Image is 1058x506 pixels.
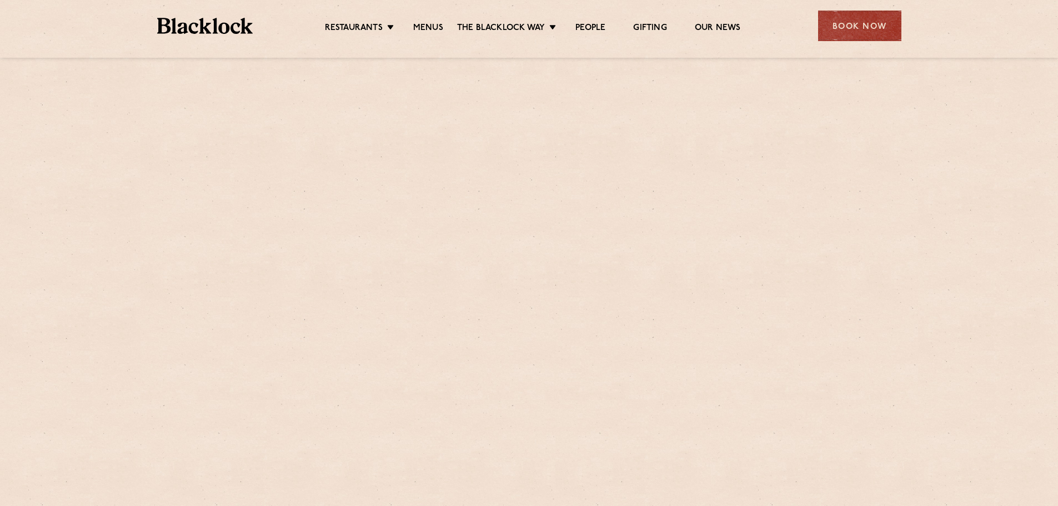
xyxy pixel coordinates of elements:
a: Restaurants [325,23,383,35]
a: The Blacklock Way [457,23,545,35]
img: BL_Textured_Logo-footer-cropped.svg [157,18,253,34]
a: People [575,23,605,35]
a: Menus [413,23,443,35]
a: Gifting [633,23,666,35]
a: Our News [695,23,741,35]
div: Book Now [818,11,901,41]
